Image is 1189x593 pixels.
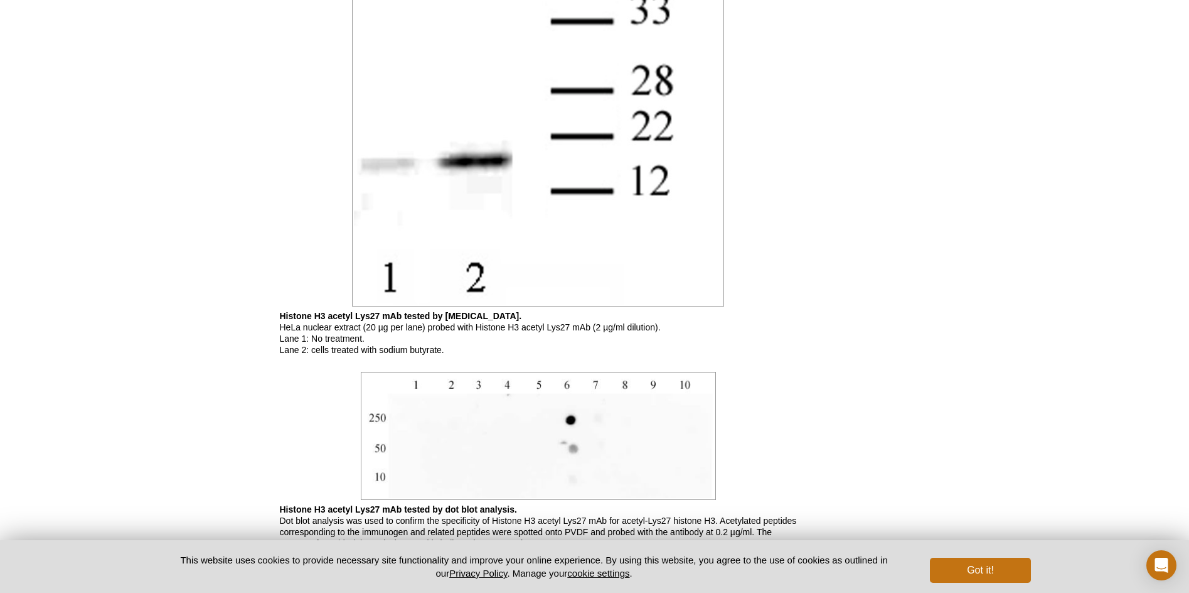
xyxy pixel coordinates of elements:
[280,311,522,321] b: Histone H3 acetyl Lys27 mAb tested by [MEDICAL_DATA].
[449,568,507,579] a: Privacy Policy
[930,558,1030,583] button: Got it!
[1146,550,1176,580] div: Open Intercom Messenger
[361,372,716,500] img: Histone H3K27ac antibody (mAb) tested by dot blot analysis.
[280,504,517,514] b: Histone H3 acetyl Lys27 mAb tested by dot blot analysis.
[280,504,797,583] p: Dot blot analysis was used to confirm the specificity of Histone H3 acetyl Lys27 mAb for acetyl-L...
[567,568,629,579] button: cookie settings
[159,553,910,580] p: This website uses cookies to provide necessary site functionality and improve your online experie...
[280,310,797,356] p: HeLa nuclear extract (20 µg per lane) probed with Histone H3 acetyl Lys27 mAb (2 µg/ml dilution)....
